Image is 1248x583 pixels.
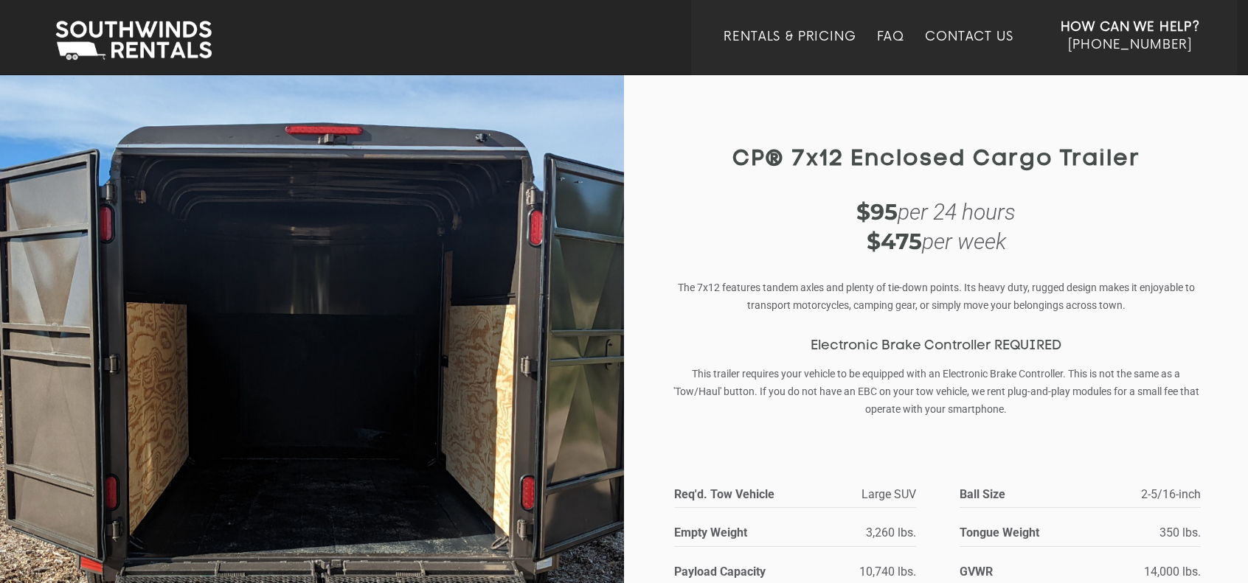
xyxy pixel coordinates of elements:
strong: Payload Capacity [674,562,788,582]
a: FAQ [877,29,905,75]
h3: Electronic Brake Controller REQUIRED [673,339,1200,354]
strong: Empty Weight [674,523,788,542]
strong: Ball Size [960,484,1098,504]
div: per 24 hours per week [673,198,1200,256]
strong: How Can We Help? [1061,20,1200,35]
span: 14,000 lbs. [1144,565,1201,579]
span: [PHONE_NUMBER] [1068,38,1192,52]
h1: CP® 7x12 Enclosed Cargo Trailer [673,147,1200,172]
strong: Req'd. Tow Vehicle [674,484,812,504]
span: 10,740 lbs. [859,565,916,579]
span: Large SUV [862,487,916,501]
p: The 7x12 features tandem axles and plenty of tie-down points. Its heavy duty, rugged design makes... [673,279,1200,314]
span: 350 lbs. [1159,526,1201,540]
span: 2-5/16-inch [1141,487,1201,501]
span: 3,260 lbs. [866,526,916,540]
strong: Tongue Weight [960,523,1073,542]
a: How Can We Help? [PHONE_NUMBER] [1061,18,1200,64]
a: Rentals & Pricing [724,29,856,75]
strong: $95 [856,198,898,226]
a: Contact Us [925,29,1013,75]
strong: $475 [867,228,922,255]
img: Southwinds Rentals Logo [48,18,219,63]
p: This trailer requires your vehicle to be equipped with an Electronic Brake Controller. This is no... [673,365,1200,418]
strong: GVWR [960,562,1073,582]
